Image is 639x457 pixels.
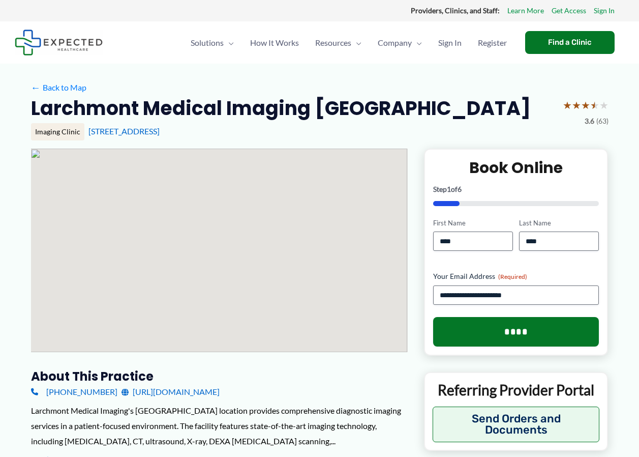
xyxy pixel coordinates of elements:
div: Larchmont Medical Imaging's [GEOGRAPHIC_DATA] location provides comprehensive diagnostic imaging ... [31,403,408,448]
a: Register [470,25,515,61]
span: Menu Toggle [412,25,422,61]
a: Learn More [507,4,544,17]
span: Company [378,25,412,61]
a: Get Access [552,4,586,17]
span: Solutions [191,25,224,61]
a: Sign In [430,25,470,61]
span: Register [478,25,507,61]
span: How It Works [250,25,299,61]
h2: Larchmont Medical Imaging [GEOGRAPHIC_DATA] [31,96,531,121]
p: Referring Provider Portal [433,381,600,399]
a: ←Back to Map [31,80,86,95]
p: Step of [433,186,599,193]
label: Last Name [519,218,599,228]
span: 3.6 [585,115,594,128]
span: 6 [458,185,462,193]
a: [PHONE_NUMBER] [31,384,117,399]
a: ResourcesMenu Toggle [307,25,370,61]
a: SolutionsMenu Toggle [182,25,242,61]
a: [STREET_ADDRESS] [88,126,160,136]
label: Your Email Address [433,271,599,281]
a: Sign In [594,4,615,17]
img: Expected Healthcare Logo - side, dark font, small [15,30,103,55]
span: Resources [315,25,351,61]
strong: Providers, Clinics, and Staff: [411,6,500,15]
span: ★ [590,96,599,115]
span: ★ [572,96,581,115]
span: (Required) [498,273,527,280]
span: 1 [447,185,451,193]
a: How It Works [242,25,307,61]
h3: About this practice [31,368,408,384]
span: ★ [599,96,608,115]
span: ★ [563,96,572,115]
span: (63) [596,115,608,128]
label: First Name [433,218,513,228]
nav: Primary Site Navigation [182,25,515,61]
h2: Book Online [433,158,599,178]
span: ← [31,82,41,92]
span: Menu Toggle [224,25,234,61]
span: Sign In [438,25,462,61]
div: Imaging Clinic [31,123,84,140]
a: Find a Clinic [525,31,615,54]
span: ★ [581,96,590,115]
a: [URL][DOMAIN_NAME] [121,384,220,399]
button: Send Orders and Documents [433,407,600,442]
span: Menu Toggle [351,25,361,61]
a: CompanyMenu Toggle [370,25,430,61]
